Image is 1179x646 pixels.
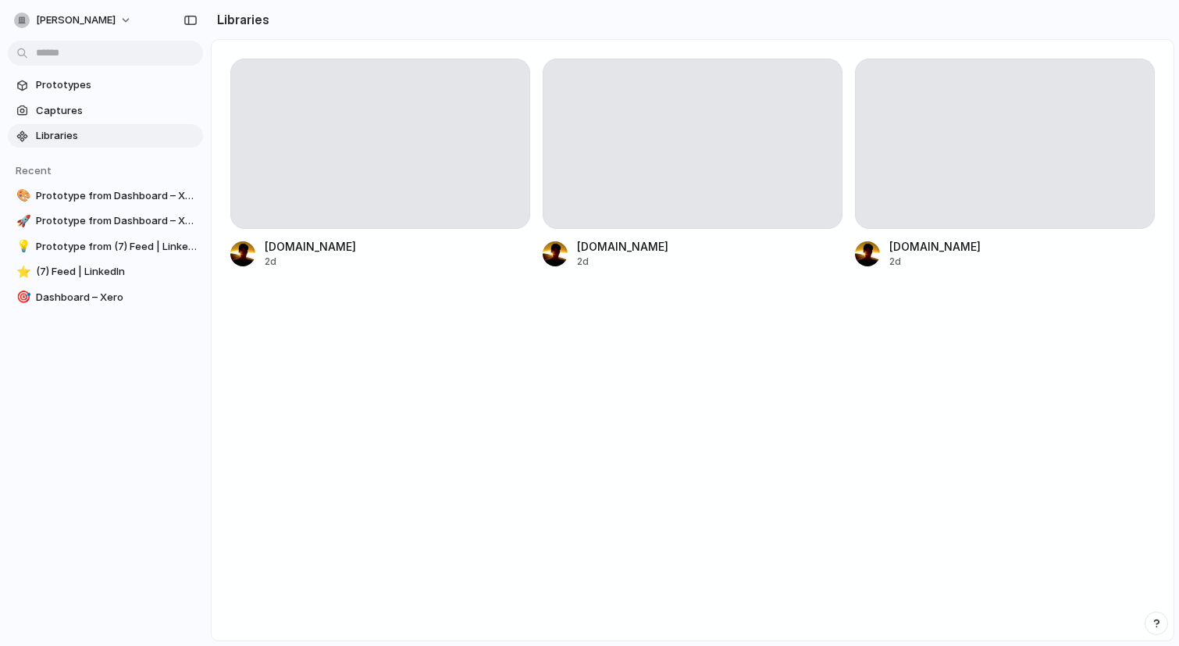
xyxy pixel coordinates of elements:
a: 🎯Dashboard – Xero [8,286,203,309]
span: Libraries [36,128,197,144]
button: 🚀 [14,213,30,229]
span: Recent [16,164,52,177]
div: 2d [265,255,356,269]
span: Prototype from (7) Feed | LinkedIn [36,239,197,255]
a: Prototypes [8,73,203,97]
span: Prototypes [36,77,197,93]
button: ⭐ [14,264,30,280]
h2: Libraries [211,10,269,29]
div: 2d [577,255,668,269]
div: [DOMAIN_NAME] [577,238,668,255]
a: ⭐(7) Feed | LinkedIn [8,260,203,284]
div: 💡 [16,237,27,255]
a: 🚀Prototype from Dashboard – Xero [8,209,203,233]
span: Dashboard – Xero [36,290,197,305]
div: 🎨 [16,187,27,205]
button: [PERSON_NAME] [8,8,140,33]
a: 🎨Prototype from Dashboard – Xero [8,184,203,208]
span: Prototype from Dashboard – Xero [36,213,197,229]
button: 💡 [14,239,30,255]
a: Libraries [8,124,203,148]
a: 💡Prototype from (7) Feed | LinkedIn [8,235,203,259]
div: 🎯 [16,288,27,306]
div: [DOMAIN_NAME] [889,238,981,255]
span: [PERSON_NAME] [36,12,116,28]
button: 🎨 [14,188,30,204]
div: 🚀 [16,212,27,230]
button: 🎯 [14,290,30,305]
a: Captures [8,99,203,123]
span: (7) Feed | LinkedIn [36,264,197,280]
div: ⭐ [16,263,27,281]
div: [DOMAIN_NAME] [265,238,356,255]
span: Prototype from Dashboard – Xero [36,188,197,204]
div: 2d [889,255,981,269]
span: Captures [36,103,197,119]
